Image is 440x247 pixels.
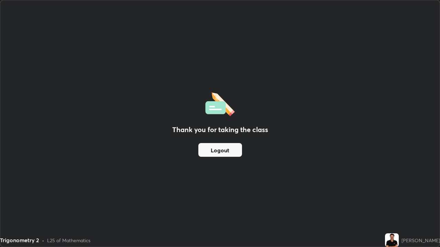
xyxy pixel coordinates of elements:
div: • [42,237,44,244]
img: 7def909e4aef43c4a91072aeb05c1ff1.jpg [385,233,399,247]
img: offlineFeedback.1438e8b3.svg [205,90,235,116]
div: [PERSON_NAME] [401,237,440,244]
h2: Thank you for taking the class [172,125,268,135]
div: L25 of Mathematics [47,237,90,244]
button: Logout [198,143,242,157]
